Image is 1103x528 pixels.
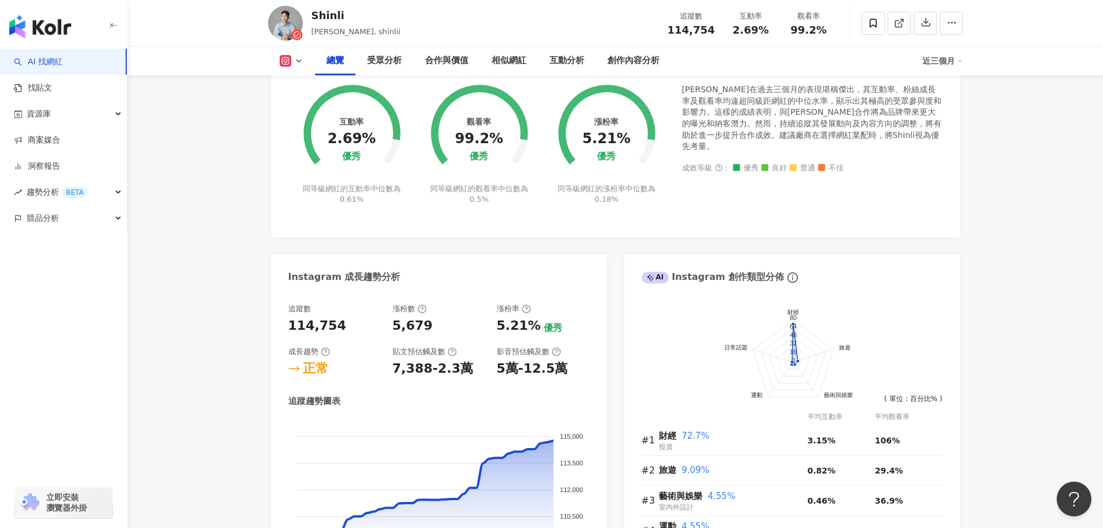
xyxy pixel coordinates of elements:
div: 合作與價值 [425,54,468,68]
div: 平均互動率 [808,412,875,423]
text: 16 [789,348,796,355]
span: 優秀 [733,164,758,173]
div: 受眾分析 [367,54,402,68]
span: 室內外設計 [659,503,694,511]
div: 漲粉率 [594,117,618,126]
a: searchAI 找網紅 [14,56,63,68]
span: [PERSON_NAME], shinlii [312,27,401,36]
div: [PERSON_NAME]在過去三個月的表現堪稱傑出，其互動率、粉絲成長率及觀看率均遠超同級距網紅的中位水準，顯示出其極高的受眾參與度和影響力。這樣的成績表明，與[PERSON_NAME]合作將... [682,84,943,152]
div: 影音預估觸及數 [497,347,561,357]
span: 普通 [790,164,815,173]
a: 商案媒合 [14,134,60,146]
div: BETA [61,187,88,198]
div: 優秀 [470,151,488,162]
div: 觀看率 [467,117,491,126]
text: 藝術與娛樂 [823,391,852,398]
text: 0 [791,356,794,363]
span: 29.4% [875,466,903,475]
span: 99.2% [790,24,826,36]
span: 良好 [761,164,787,173]
div: 總覽 [327,54,344,68]
span: 0.82% [808,466,836,475]
span: 0.46% [808,496,836,505]
span: 藝術與娛樂 [659,491,702,501]
div: 追蹤趨勢圖表 [288,395,340,407]
div: 同等級網紅的觀看率中位數為 [428,184,530,205]
div: 7,388-2.3萬 [393,360,474,378]
span: 72.7% [681,431,709,441]
tspan: 110,500 [560,513,583,520]
div: 正常 [303,360,328,378]
div: 創作內容分析 [607,54,659,68]
text: 運動 [751,391,763,398]
span: 0.18% [595,195,618,203]
div: #1 [642,433,659,447]
span: 旅遊 [659,465,676,475]
div: #2 [642,463,659,478]
span: 2.69% [732,24,768,36]
div: 優秀 [597,151,615,162]
span: 0.5% [470,195,489,203]
div: 同等級網紅的互動率中位數為 [301,184,402,205]
span: 114,754 [668,24,715,36]
img: logo [9,15,71,38]
div: 追蹤數 [668,10,715,22]
text: 32 [789,340,796,347]
img: chrome extension [19,493,41,512]
text: 48 [789,331,796,338]
span: 立即安裝 瀏覽器外掛 [46,492,87,513]
text: 64 [789,323,796,330]
span: 財經 [659,431,676,441]
div: Instagram 創作類型分佈 [642,271,784,283]
a: chrome extension立即安裝 瀏覽器外掛 [15,487,112,518]
div: 漲粉數 [393,304,427,314]
div: 2.69% [328,131,376,147]
tspan: 113,500 [560,459,583,466]
a: 洞察報告 [14,161,60,172]
div: 互動分析 [549,54,584,68]
div: 成效等級 ： [682,164,943,173]
div: Instagram 成長趨勢分析 [288,271,401,283]
div: #3 [642,493,659,508]
span: 投資 [659,443,673,451]
span: 36.9% [875,496,903,505]
img: KOL Avatar [268,6,303,41]
span: 趨勢分析 [27,179,88,205]
div: 貼文預估觸及數 [393,347,457,357]
div: 優秀 [342,151,361,162]
span: 106% [875,436,900,445]
span: info-circle [786,271,800,285]
div: 5.21% [497,317,541,335]
span: 9.09% [681,465,709,475]
tspan: 115,000 [560,432,583,439]
div: 99.2% [455,131,503,147]
div: 5.21% [582,131,631,147]
div: 5萬-12.5萬 [497,360,568,378]
div: 5,679 [393,317,433,335]
div: 觀看率 [787,10,831,22]
span: rise [14,188,22,196]
span: 3.15% [808,436,836,445]
span: 競品分析 [27,205,59,231]
div: 優秀 [544,322,562,334]
div: 漲粉率 [497,304,531,314]
div: 追蹤數 [288,304,311,314]
text: 財經 [787,309,799,315]
iframe: Help Scout Beacon - Open [1057,482,1091,516]
div: 平均觀看率 [875,412,943,423]
div: 成長趨勢 [288,347,330,357]
div: 相似網紅 [492,54,526,68]
text: 旅遊 [839,344,851,351]
a: 找貼文 [14,82,52,94]
div: Shinli [312,8,401,23]
tspan: 112,000 [560,486,583,493]
span: 4.55% [708,491,735,501]
div: 近三個月 [922,52,963,70]
div: 同等級網紅的漲粉率中位數為 [556,184,657,205]
text: 80 [789,314,796,321]
div: AI [642,272,669,283]
div: 互動率 [339,117,364,126]
span: 0.61% [340,195,364,203]
span: 不佳 [818,164,844,173]
span: 資源庫 [27,101,51,127]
